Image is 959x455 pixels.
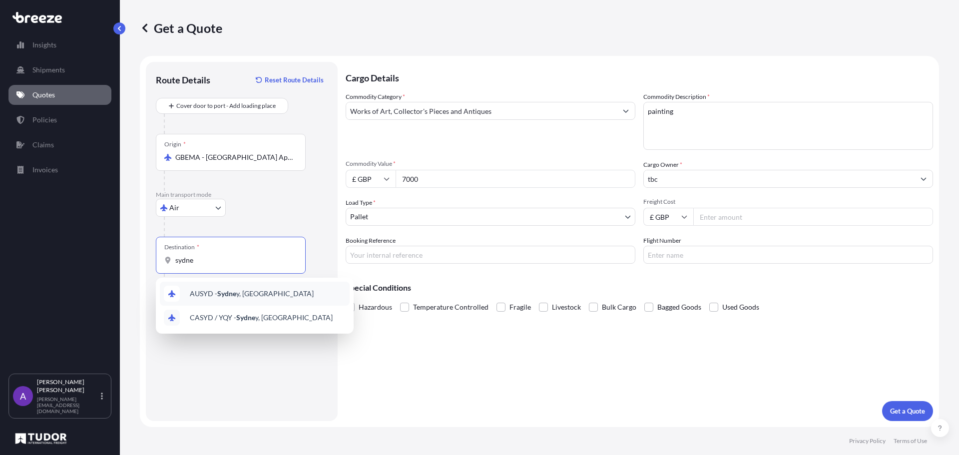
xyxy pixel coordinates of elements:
button: Select transport [156,199,226,217]
input: Select a commodity type [346,102,617,120]
span: Air [169,203,179,213]
input: Full name [644,170,915,188]
div: Show suggestions [156,278,354,334]
p: Policies [32,115,57,125]
img: organization-logo [12,431,69,447]
input: Your internal reference [346,246,635,264]
input: Destination [175,255,293,265]
b: Sydne [236,313,255,322]
span: Hazardous [359,300,392,315]
p: [PERSON_NAME][EMAIL_ADDRESS][DOMAIN_NAME] [37,396,99,414]
p: Invoices [32,165,58,175]
label: Cargo Owner [643,160,682,170]
div: Origin [164,140,186,148]
span: Cover door to port - Add loading place [176,101,276,111]
span: Commodity Value [346,160,635,168]
span: Load Type [346,198,376,208]
p: Claims [32,140,54,150]
label: Commodity Category [346,92,405,102]
input: Enter name [643,246,933,264]
label: Booking Reference [346,236,396,246]
div: Destination [164,243,199,251]
input: Type amount [396,170,635,188]
p: Quotes [32,90,55,100]
p: Privacy Policy [849,437,886,445]
input: Enter amount [693,208,933,226]
span: AUSYD - y, [GEOGRAPHIC_DATA] [190,289,314,299]
button: Show suggestions [915,170,933,188]
span: Livestock [552,300,581,315]
p: Get a Quote [890,406,925,416]
span: Pallet [350,212,368,222]
span: Bagged Goods [657,300,701,315]
span: CASYD / YQY - y, [GEOGRAPHIC_DATA] [190,313,333,323]
label: Commodity Description [643,92,710,102]
button: Show suggestions [617,102,635,120]
p: [PERSON_NAME] [PERSON_NAME] [37,378,99,394]
p: Insights [32,40,56,50]
p: Get a Quote [140,20,222,36]
input: Origin [175,152,293,162]
span: Fragile [509,300,531,315]
p: Shipments [32,65,65,75]
span: Freight Cost [643,198,933,206]
b: Sydne [217,289,236,298]
span: Temperature Controlled [413,300,488,315]
p: Cargo Details [346,62,933,92]
p: Main transport mode [156,191,328,199]
p: Terms of Use [894,437,927,445]
p: Reset Route Details [265,75,324,85]
p: Special Conditions [346,284,933,292]
label: Flight Number [643,236,681,246]
span: Used Goods [722,300,759,315]
span: A [20,391,26,401]
span: Bulk Cargo [602,300,636,315]
p: Route Details [156,74,210,86]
